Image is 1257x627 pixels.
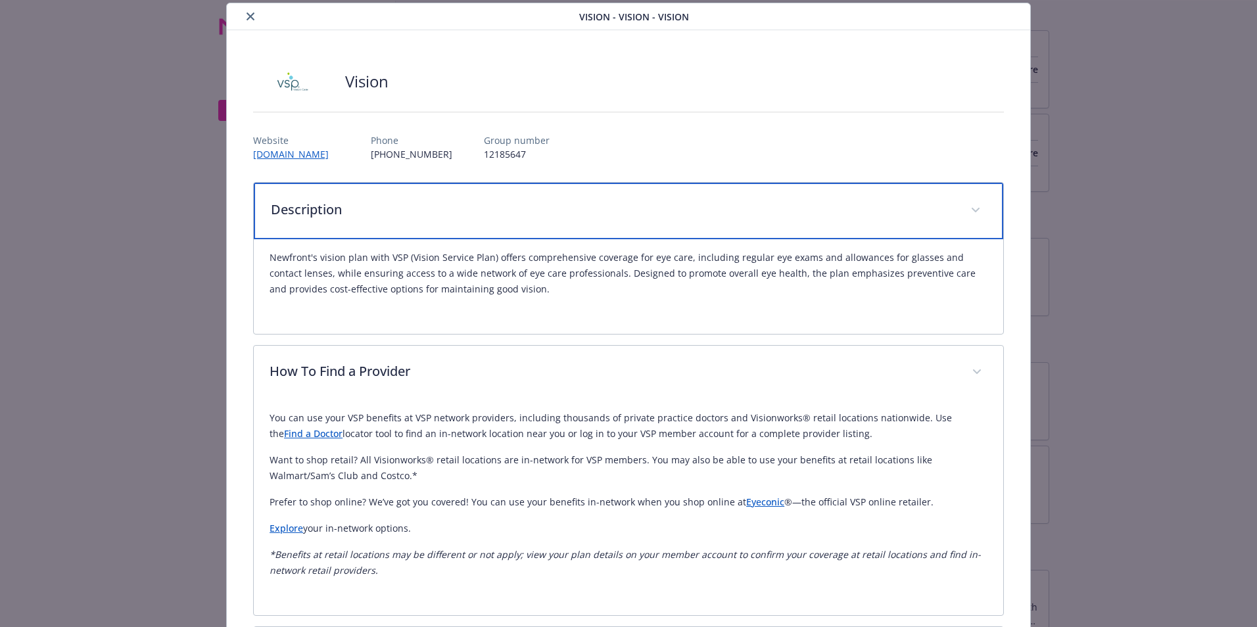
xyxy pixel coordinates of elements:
a: Find a Doctor [284,427,343,440]
p: Website [253,133,339,147]
p: your in-network options. [270,521,987,536]
button: close [243,9,258,24]
div: Description [254,183,1003,239]
span: Vision - Vision - Vision [579,10,689,24]
p: Description [271,200,955,220]
div: How To Find a Provider [254,400,1003,615]
p: [PHONE_NUMBER] [371,147,452,161]
p: 12185647 [484,147,550,161]
p: Prefer to shop online? We’ve got you covered! You can use your benefits in-network when you shop ... [270,494,987,510]
p: Phone [371,133,452,147]
img: Vision Service Plan [253,62,332,101]
a: Eyeconic [746,496,784,508]
p: How To Find a Provider [270,361,956,381]
h2: Vision [345,70,389,93]
div: Description [254,239,1003,334]
a: [DOMAIN_NAME] [253,148,339,160]
p: Newfront's vision plan with VSP (Vision Service Plan) offers comprehensive coverage for eye care,... [270,250,987,297]
p: Group number [484,133,550,147]
p: Want to shop retail? All Visionworks® retail locations are in-network for VSP members. You may al... [270,452,987,484]
em: *Benefits at retail locations may be different or not apply; view your plan details on your membe... [270,548,981,576]
a: Explore [270,522,303,534]
div: How To Find a Provider [254,346,1003,400]
p: You can use your VSP benefits at VSP network providers, including thousands of private practice d... [270,410,987,442]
